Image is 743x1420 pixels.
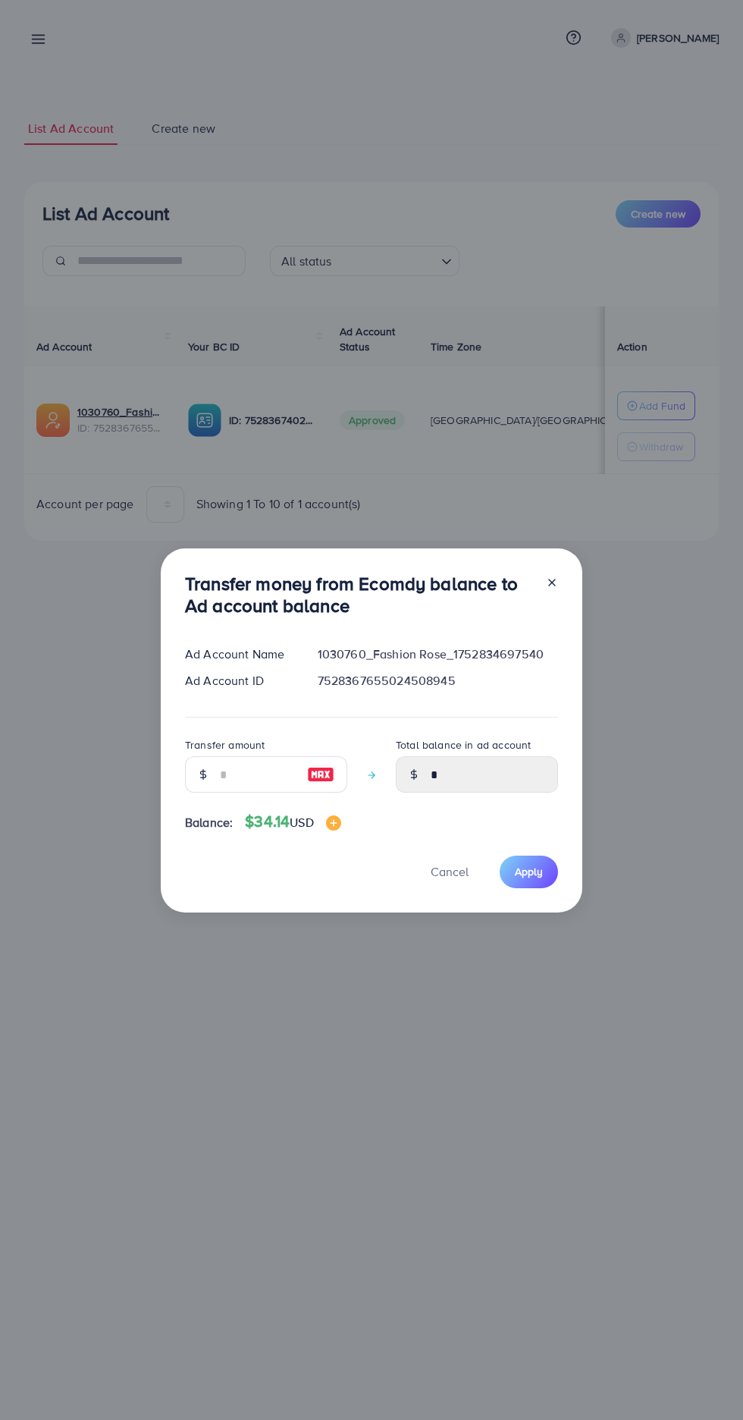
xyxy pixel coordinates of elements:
[431,863,469,880] span: Cancel
[185,737,265,752] label: Transfer amount
[185,573,534,617] h3: Transfer money from Ecomdy balance to Ad account balance
[500,856,558,888] button: Apply
[515,864,543,879] span: Apply
[396,737,531,752] label: Total balance in ad account
[173,646,306,663] div: Ad Account Name
[306,672,570,690] div: 7528367655024508945
[290,814,313,831] span: USD
[185,814,233,831] span: Balance:
[245,812,340,831] h4: $34.14
[307,765,334,784] img: image
[306,646,570,663] div: 1030760_Fashion Rose_1752834697540
[326,815,341,831] img: image
[173,672,306,690] div: Ad Account ID
[679,1352,732,1409] iframe: Chat
[412,856,487,888] button: Cancel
